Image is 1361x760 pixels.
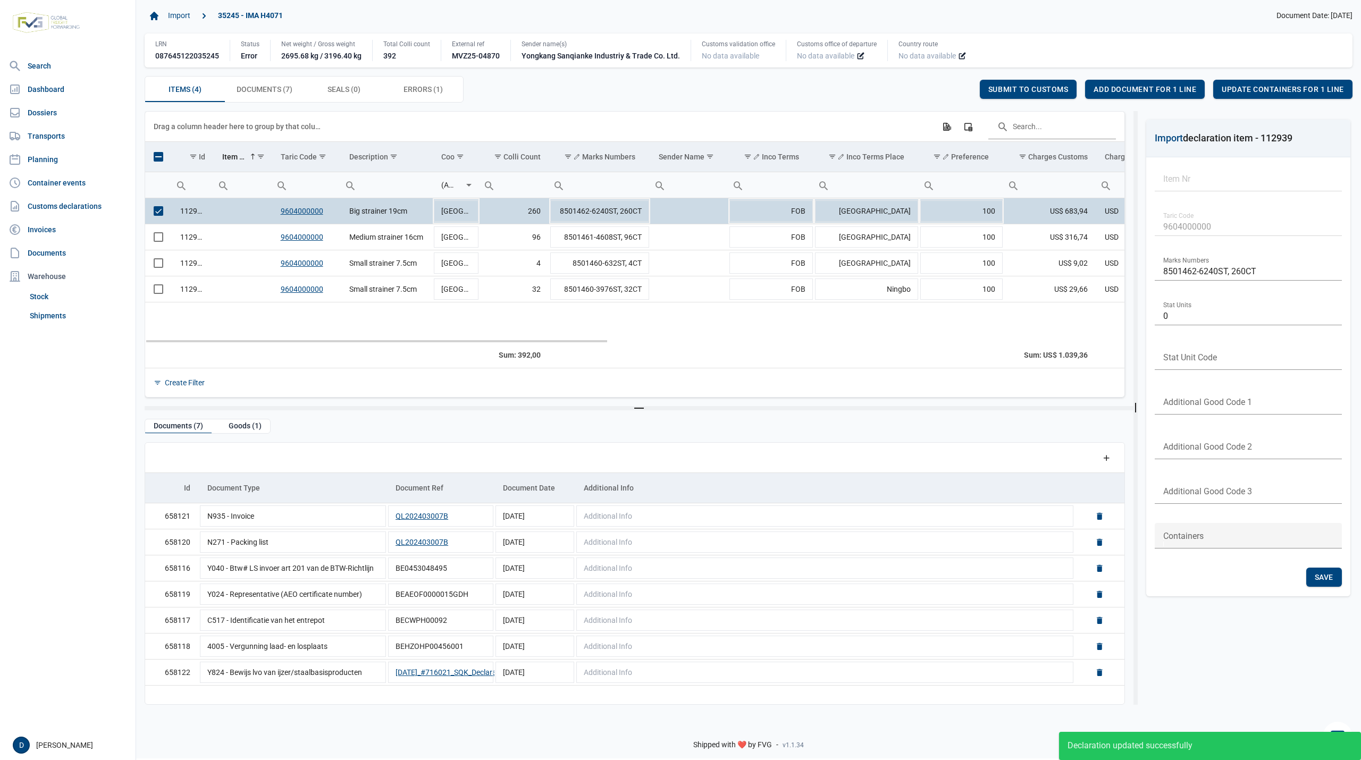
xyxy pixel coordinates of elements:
[503,484,555,492] div: Document Date
[172,142,214,172] td: Column Id
[503,564,525,572] span: [DATE]
[452,40,500,48] div: External ref
[480,276,549,302] td: 32
[1095,641,1104,651] a: Delete
[659,153,704,161] div: Sender Name
[584,538,632,546] span: Additional Info
[199,153,205,161] div: Id
[522,50,680,61] div: Yongkang Sanqianke Industriy & Trade Co. Ltd.
[1004,172,1023,198] div: Search box
[433,224,480,250] td: [GEOGRAPHIC_DATA]
[480,224,549,250] td: 96
[341,172,432,198] td: Filter cell
[145,112,1124,397] div: Data grid with 4 rows and 23 columns
[549,224,651,250] td: 8501461-4608ST, 96CT
[433,142,480,172] td: Column Coo
[728,142,813,172] td: Column Inco Terms
[574,153,635,161] div: Marks Numbers
[503,512,525,520] span: [DATE]
[154,206,163,216] div: Select row
[838,153,904,161] div: Inco Terms Place
[383,40,430,48] div: Total Colli count
[1222,85,1344,94] span: Update containers for 1 line
[522,40,680,48] div: Sender name(s)
[207,484,260,492] div: Document Type
[503,153,541,161] div: Colli Count
[937,117,956,136] div: Export all data to Excel
[184,484,190,492] div: Id
[433,172,480,198] td: Filter cell
[988,114,1116,139] input: Search in the data grid
[1213,80,1352,99] div: Update containers for 1 line
[433,172,463,198] input: Filter cell
[145,473,199,503] td: Column Id
[650,172,728,198] input: Filter cell
[237,83,292,96] span: Documents (7)
[814,224,919,250] td: [GEOGRAPHIC_DATA]
[199,634,387,660] td: 4005 - Vergunning laad- en losplaats
[575,473,1074,503] td: Column Additional Info
[1019,153,1027,161] span: Show filter options for column 'Charges Customs'
[26,287,131,306] a: Stock
[172,276,214,302] td: 112942
[1050,206,1088,216] span: US$ 683,94
[1096,276,1220,302] td: USD
[433,276,480,302] td: [GEOGRAPHIC_DATA]
[1095,668,1104,677] a: Delete
[814,276,919,302] td: Ningbo
[145,529,199,555] td: 658120
[1096,250,1220,276] td: USD
[814,172,833,198] div: Search box
[706,153,714,161] span: Show filter options for column 'Sender Name'
[341,198,432,224] td: Big strainer 19cm
[980,80,1077,99] div: Submit to customs
[4,55,131,77] a: Search
[584,668,632,677] span: Additional Info
[272,142,341,172] td: Column Taric Code
[1085,80,1205,99] div: Add document for 1 line
[145,634,199,660] td: 658118
[172,172,214,198] td: Filter cell
[387,473,494,503] td: Column Document Ref
[919,224,1004,250] td: 100
[26,306,131,325] a: Shipments
[814,172,919,198] input: Filter cell
[463,172,475,198] div: Select
[814,198,919,224] td: [GEOGRAPHIC_DATA]
[145,607,199,634] td: 658117
[549,172,568,198] div: Search box
[797,40,877,48] div: Customs office of departure
[933,153,941,161] span: Show filter options for column 'Preference'
[154,112,1116,141] div: Data grid toolbar
[154,284,163,294] div: Select row
[396,511,448,521] button: QL202403007B
[145,443,1124,686] div: Data grid with 7 rows and 5 columns
[214,142,272,172] td: Column Item Nr
[503,668,525,677] span: [DATE]
[281,153,317,161] div: Taric Code
[214,172,272,198] input: Filter cell
[480,172,549,198] td: Filter cell
[155,40,219,48] div: LRN
[272,172,291,198] div: Search box
[1096,172,1220,198] td: Filter cell
[272,172,341,198] td: Filter cell
[1155,131,1292,146] div: declaration item - 112939
[145,406,1133,410] div: Split bar
[783,741,804,749] span: v1.1.34
[164,7,195,25] a: Import
[222,153,247,161] div: Item Nr
[396,537,448,547] button: QL202403007B
[1095,537,1104,547] a: Delete
[549,172,651,198] td: Filter cell
[452,50,500,61] div: MVZ25-04870
[1094,85,1196,94] span: Add document for 1 line
[456,153,464,161] span: Show filter options for column 'Coo'
[549,276,651,302] td: 8501460-3976ST, 32CT
[650,142,728,172] td: Column Sender Name
[341,142,432,172] td: Column Description
[776,740,778,750] span: -
[584,512,632,520] span: Additional Info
